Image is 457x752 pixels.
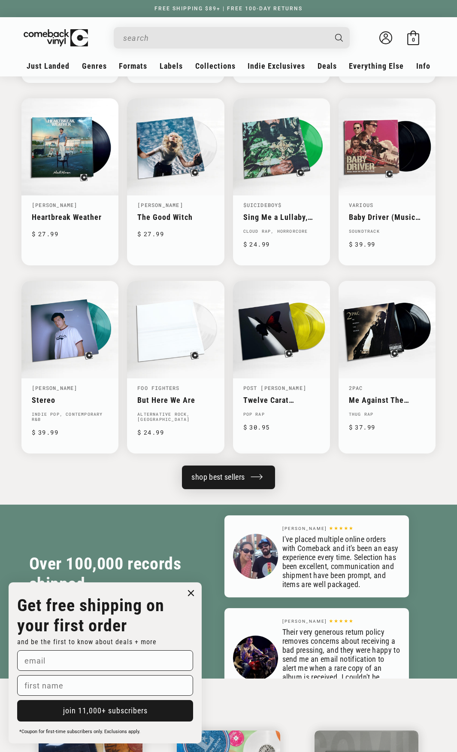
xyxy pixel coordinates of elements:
[17,700,193,722] button: join 11,000+ subscribers
[329,617,354,624] p: ★★★★★
[349,201,373,208] a: Various
[329,524,354,531] p: ★★★★★
[32,396,108,405] a: Stereo
[243,213,320,222] a: Sing Me a Lullaby, My Sweet Temptation
[318,61,337,70] span: Deals
[243,384,307,391] a: Post [PERSON_NAME]
[137,201,183,208] a: [PERSON_NAME]
[114,27,350,49] div: Search
[32,213,108,222] a: Heartbreak Weather
[82,61,107,70] span: Genres
[137,396,214,405] a: But Here We Are
[233,534,278,579] img: Brian J.
[412,37,415,43] span: 0
[119,61,147,70] span: Formats
[282,618,327,625] p: [PERSON_NAME]
[243,396,320,405] a: Twelve Carat [MEDICAL_DATA]
[29,554,184,594] h2: Over 100,000 records shipped.
[233,636,278,681] img: Mark V.
[416,61,430,70] span: Info
[182,466,275,489] a: shop best sellers
[137,384,179,391] a: Foo Fighters
[282,535,400,589] p: I've placed multiple online orders with Comeback and it's been an easy experience every time. Sel...
[248,61,305,70] span: Indie Exclusives
[146,6,311,12] a: FREE SHIPPING $89+ | FREE 100-DAY RETURNS
[349,61,404,70] span: Everything Else
[243,201,282,208] a: $uicideboy$
[349,213,425,222] a: Baby Driver (Music From The Motion Picture)
[282,627,400,700] p: Their very generous return policy removes concerns about receiving a bad pressing, and they were ...
[185,587,197,600] button: Close dialog
[17,595,164,636] strong: Get free shipping on your first order
[195,61,236,70] span: Collections
[282,525,327,533] p: [PERSON_NAME]
[137,213,214,222] a: The Good Witch
[17,675,193,696] input: first name
[349,384,363,391] a: 2Pac
[349,396,425,405] a: Me Against The World
[32,201,78,208] a: [PERSON_NAME]
[27,61,70,70] span: Just Landed
[123,29,327,47] input: When autocomplete results are available use up and down arrows to review and enter to select
[19,729,140,734] span: *Coupon for first-time subscribers only. Exclusions apply.
[327,27,351,49] button: Search
[160,61,183,70] span: Labels
[32,384,78,391] a: [PERSON_NAME]
[17,650,193,671] input: email
[17,638,157,646] span: and be the first to know about deals + more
